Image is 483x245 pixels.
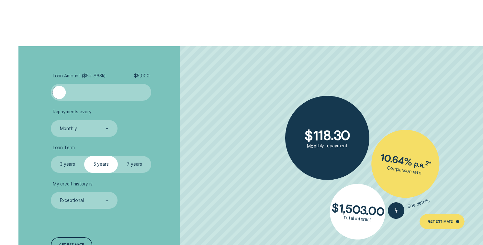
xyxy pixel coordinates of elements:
div: Exceptional [60,198,84,204]
span: Loan Term [53,145,75,150]
span: My credit history is [53,181,93,187]
label: 5 years [84,156,118,173]
div: Monthly [60,126,77,131]
label: 3 years [51,156,84,173]
span: See details [407,198,430,210]
button: See details [386,193,432,221]
span: Loan Amount ( $5k - $63k ) [53,73,106,79]
span: $ 5,000 [134,73,149,79]
a: Get Estimate [420,214,465,229]
span: Repayments every [53,109,92,115]
label: 7 years [118,156,152,173]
